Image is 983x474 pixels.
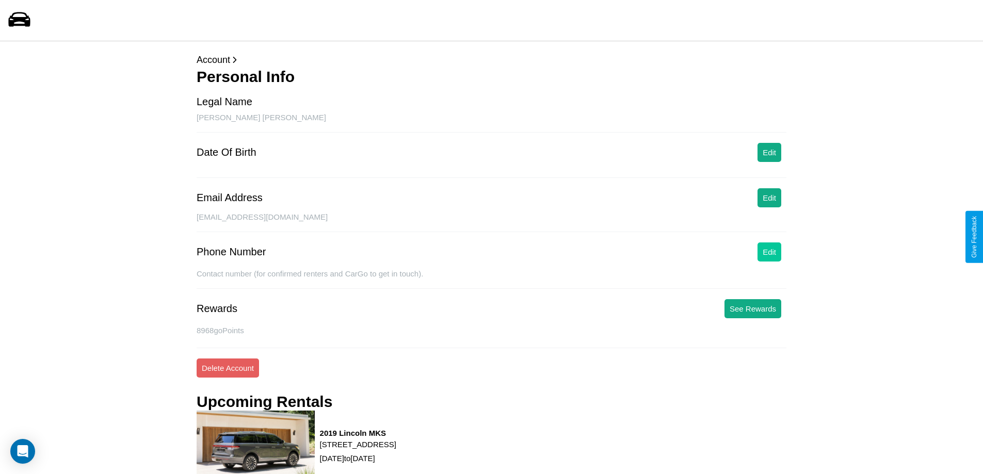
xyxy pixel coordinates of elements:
div: Contact number (for confirmed renters and CarGo to get in touch). [197,269,786,289]
p: 8968 goPoints [197,323,786,337]
div: Open Intercom Messenger [10,439,35,464]
div: Rewards [197,303,237,315]
p: [DATE] to [DATE] [320,451,396,465]
h3: Personal Info [197,68,786,86]
p: Account [197,52,786,68]
p: [STREET_ADDRESS] [320,437,396,451]
button: Edit [758,188,781,207]
button: See Rewards [724,299,781,318]
h3: Upcoming Rentals [197,393,332,411]
div: Legal Name [197,96,252,108]
button: Delete Account [197,358,259,378]
div: [EMAIL_ADDRESS][DOMAIN_NAME] [197,213,786,232]
div: Date Of Birth [197,146,256,158]
div: Phone Number [197,246,266,258]
div: Email Address [197,192,263,204]
div: [PERSON_NAME] [PERSON_NAME] [197,113,786,133]
div: Give Feedback [971,216,978,258]
h3: 2019 Lincoln MKS [320,429,396,437]
button: Edit [758,143,781,162]
button: Edit [758,242,781,261]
